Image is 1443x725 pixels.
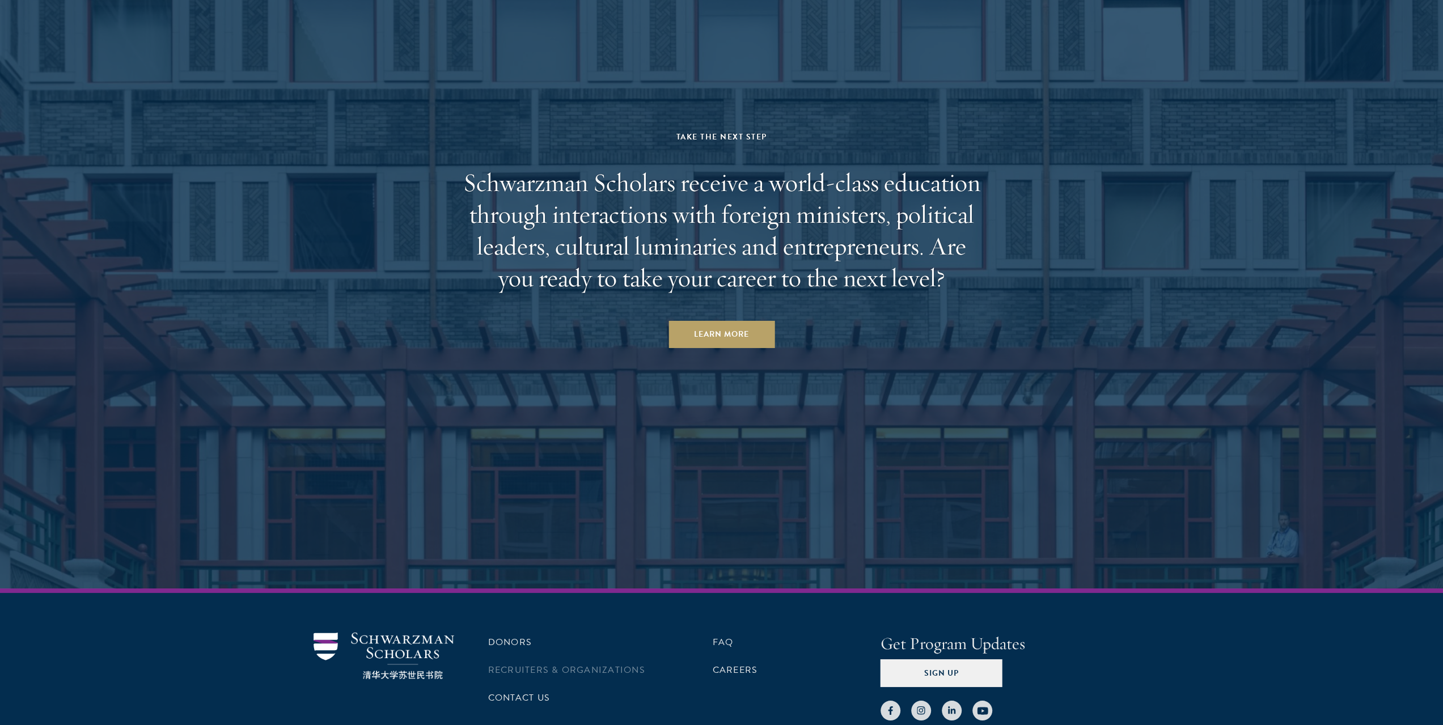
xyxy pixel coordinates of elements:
[713,663,758,677] a: Careers
[314,633,454,680] img: Schwarzman Scholars
[488,635,532,649] a: Donors
[881,633,1130,655] h4: Get Program Updates
[458,130,985,144] div: Take the Next Step
[713,635,734,649] a: FAQ
[488,691,550,705] a: Contact Us
[881,659,1002,686] button: Sign Up
[668,321,775,348] a: Learn More
[458,167,985,294] h2: Schwarzman Scholars receive a world-class education through interactions with foreign ministers, ...
[488,663,645,677] a: Recruiters & Organizations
